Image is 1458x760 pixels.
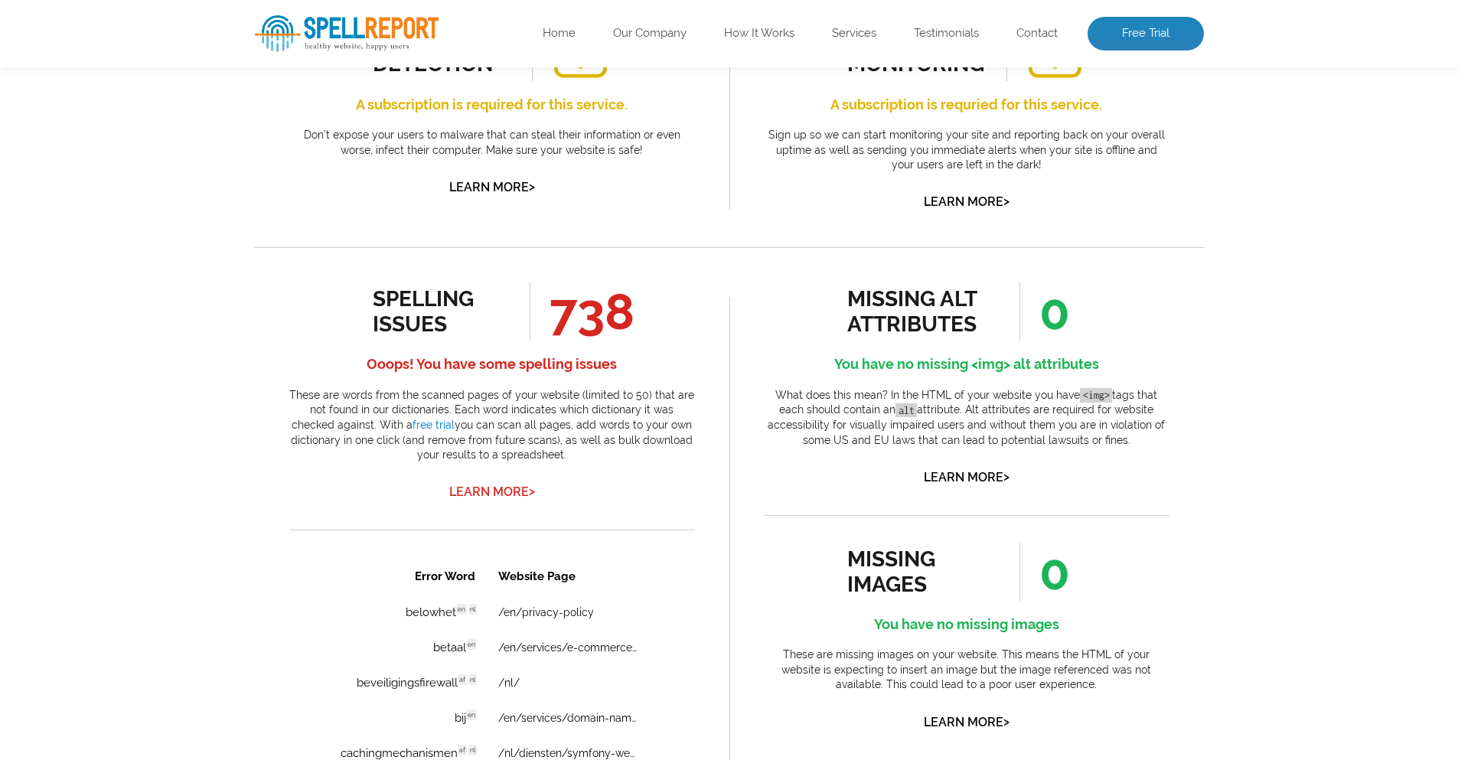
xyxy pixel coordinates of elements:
[272,427,285,442] a: 9
[40,179,197,213] td: cachingmechanismen
[168,223,178,233] span: af
[179,328,188,339] span: nl
[832,26,876,41] a: Services
[764,93,1169,117] h4: A subscription is requried for this service.
[40,109,197,142] td: beveiligingsfirewall
[924,194,1010,209] a: Learn More>
[449,484,535,499] a: Learn More>
[1088,17,1204,51] a: Free Trial
[90,426,104,443] a: 1
[179,223,188,233] span: nl
[847,286,986,337] div: missing alt attributes
[177,82,188,93] span: en
[764,128,1169,173] p: Sign up so we can start monitoring your site and reporting back on your overall uptime as well as...
[179,258,188,269] span: nl
[764,647,1169,693] p: These are missing images on your website. This means the HTML of your website is expecting to ins...
[40,38,197,72] td: belowhet
[40,355,197,389] td: flexibel
[177,364,188,374] span: en
[179,47,188,57] span: nl
[1080,388,1112,403] code: <img>
[289,93,695,117] h4: A subscription is required for this service.
[249,427,263,442] a: 8
[289,388,695,463] p: These are words from the scanned pages of your website (limited to 50) that are not found in our ...
[895,403,917,418] code: alt
[295,427,314,442] a: 10
[543,26,576,41] a: Home
[529,481,535,502] span: >
[209,260,272,272] a: /nl/over-ons
[168,328,178,339] span: af
[764,352,1169,377] h4: You have no missing <img> alt attributes
[40,285,197,318] td: edeka
[847,546,986,597] div: missing images
[764,388,1169,448] p: What does this mean? In the HTML of your website you have tags that each should contain an attrib...
[181,427,194,442] a: 5
[40,214,197,248] td: cloudoplossing
[177,293,188,304] span: en
[135,427,148,442] a: 3
[198,2,366,37] th: Website Page
[209,84,351,96] a: /en/services/e-commerce-webhosting
[255,15,439,52] img: SpellReport
[1016,26,1058,41] a: Contact
[209,366,256,378] a: /en/blog
[413,419,455,431] a: free trial
[209,225,272,237] a: /nl/over-ons
[209,190,351,202] a: /nl/diensten/symfony-webhosting
[40,2,197,37] th: Error Word
[40,320,197,354] td: factureerbare
[764,612,1169,637] h4: You have no missing images
[168,117,178,128] span: af
[1003,711,1010,732] span: >
[1019,543,1070,601] span: 0
[204,427,217,442] a: 6
[530,282,634,341] span: 738
[449,180,535,194] a: Learn More>
[40,73,197,107] td: betaal
[40,144,197,178] td: bij
[289,128,695,158] p: Don’t expose your users to malware that can steal their information or even worse, infect their c...
[168,258,178,269] span: af
[724,26,794,41] a: How It Works
[167,47,178,57] span: en
[1003,466,1010,488] span: >
[209,295,338,308] a: /en/buy-a-domain-name
[289,352,695,377] h4: Ooops! You have some spelling issues
[1019,282,1070,341] span: 0
[177,152,188,163] span: en
[168,188,178,198] span: af
[1003,191,1010,212] span: >
[179,188,188,198] span: nl
[179,117,188,128] span: nl
[209,331,350,343] a: /nl/algemene-voorwaarden
[209,119,230,132] a: /nl/
[323,427,354,442] a: Next
[613,26,687,41] a: Our Company
[924,470,1010,484] a: Learn More>
[113,427,126,442] a: 2
[40,250,197,283] td: cloudoplossingen
[529,176,535,197] span: >
[924,715,1010,729] a: Learn More>
[373,286,511,337] div: spelling issues
[227,427,240,442] a: 7
[158,427,171,442] a: 4
[209,49,305,61] a: /en/privacy-policy
[914,26,979,41] a: Testimonials
[209,155,351,167] a: /en/services/domain-name-system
